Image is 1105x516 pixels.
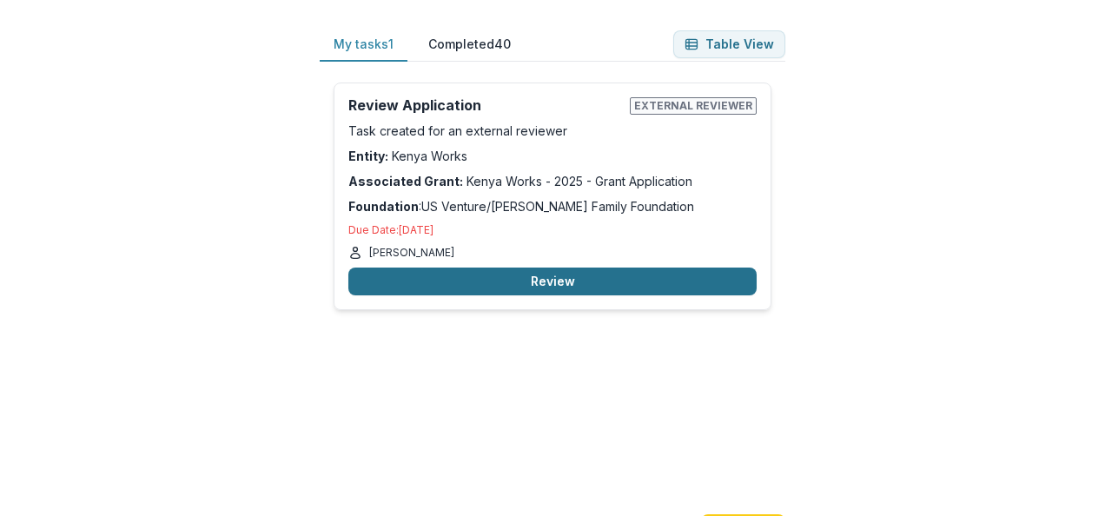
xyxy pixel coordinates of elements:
[673,30,785,58] button: Table View
[369,245,454,261] p: [PERSON_NAME]
[320,28,407,62] button: My tasks 1
[348,149,388,163] strong: Entity:
[348,199,419,214] strong: Foundation
[348,147,757,165] p: Kenya Works
[348,197,757,215] p: : US Venture/[PERSON_NAME] Family Foundation
[414,28,525,62] button: Completed 40
[630,97,757,115] span: External reviewer
[348,268,757,295] button: Review
[348,122,757,140] p: Task created for an external reviewer
[348,174,463,189] strong: Associated Grant:
[348,222,757,238] p: Due Date: [DATE]
[348,172,757,190] p: Kenya Works - 2025 - Grant Application
[348,97,623,114] h2: Review Application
